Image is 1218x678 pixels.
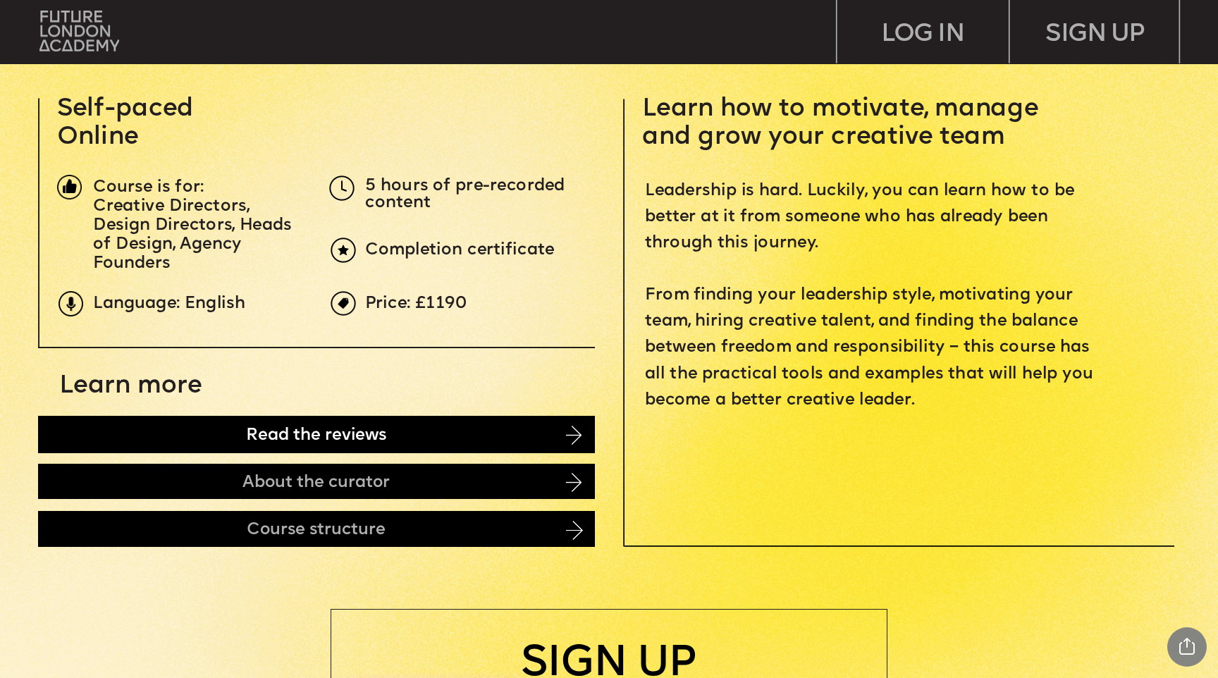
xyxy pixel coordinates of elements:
span: Completion certificate [365,241,554,259]
img: upload-969c61fd-ea08-4d05-af36-d273f2608f5e.png [331,291,355,316]
img: upload-9eb2eadd-7bf9-4b2b-b585-6dd8b9275b41.png [59,291,83,316]
span: Creative Directors, Design Directors, Heads of Design, Agency Founders [93,197,297,272]
span: Price: £1190 [365,295,467,312]
img: image-14cb1b2c-41b0-4782-8715-07bdb6bd2f06.png [566,426,582,445]
img: upload-5dcb7aea-3d7f-4093-a867-f0427182171d.png [329,175,354,200]
img: image-d430bf59-61f2-4e83-81f2-655be665a85d.png [566,473,582,492]
img: image-ebac62b4-e37e-4ca8-99fd-bb379c720805.png [566,521,583,540]
span: Leadership is hard. Luckily, you can learn how to be better at it from someone who has already be... [645,183,1098,409]
span: Course is for: [93,178,204,196]
span: Self-paced [57,96,194,121]
img: upload-6b0d0326-a6ce-441c-aac1-c2ff159b353e.png [331,238,355,262]
span: Language: English [93,295,245,312]
img: upload-bfdffa89-fac7-4f57-a443-c7c39906ba42.png [39,11,119,51]
span: 5 hours of pre-recorded content [365,177,570,211]
span: Learn how to motivate, manage and grow your creative team [642,96,1045,149]
div: Share [1167,627,1207,667]
span: Online [57,125,138,149]
span: Learn more [59,374,202,398]
img: image-1fa7eedb-a71f-428c-a033-33de134354ef.png [57,175,82,199]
